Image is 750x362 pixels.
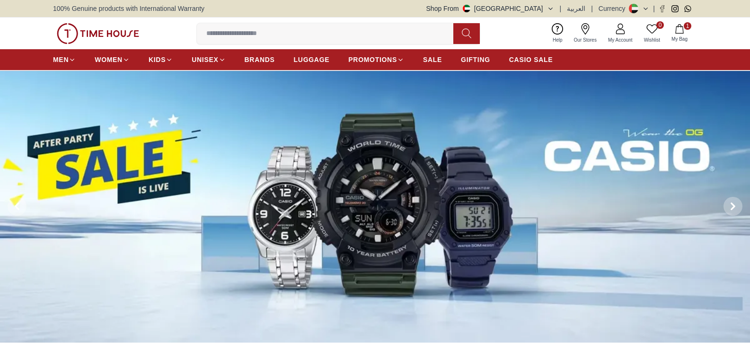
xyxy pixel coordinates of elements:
img: United Arab Emirates [463,5,470,12]
a: Facebook [659,5,666,12]
span: UNISEX [192,55,218,64]
a: WOMEN [95,51,130,68]
a: BRANDS [245,51,275,68]
a: SALE [423,51,442,68]
a: Instagram [671,5,679,12]
span: GIFTING [461,55,490,64]
a: MEN [53,51,76,68]
a: Help [547,21,568,45]
a: Our Stores [568,21,602,45]
span: LUGGAGE [294,55,330,64]
span: | [653,4,655,13]
span: WOMEN [95,55,123,64]
a: 0Wishlist [638,21,666,45]
span: SALE [423,55,442,64]
a: LUGGAGE [294,51,330,68]
a: PROMOTIONS [348,51,404,68]
span: Help [549,36,566,44]
span: 1 [684,22,691,30]
span: Our Stores [570,36,600,44]
span: 0 [656,21,664,29]
a: Whatsapp [684,5,691,12]
a: UNISEX [192,51,225,68]
span: | [560,4,562,13]
img: ... [57,23,139,44]
button: العربية [567,4,585,13]
a: GIFTING [461,51,490,68]
a: CASIO SALE [509,51,553,68]
span: PROMOTIONS [348,55,397,64]
span: CASIO SALE [509,55,553,64]
span: KIDS [149,55,166,64]
span: BRANDS [245,55,275,64]
span: My Account [604,36,636,44]
div: Currency [599,4,629,13]
a: KIDS [149,51,173,68]
span: Wishlist [640,36,664,44]
span: | [591,4,593,13]
span: MEN [53,55,69,64]
button: Shop From[GEOGRAPHIC_DATA] [426,4,554,13]
span: 100% Genuine products with International Warranty [53,4,204,13]
span: My Bag [668,35,691,43]
button: 1My Bag [666,22,693,44]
